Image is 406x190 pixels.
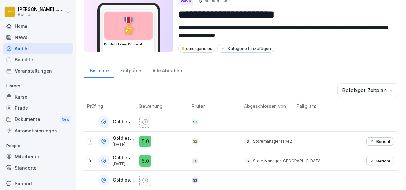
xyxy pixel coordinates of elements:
div: Support [3,178,73,189]
p: Prüfling [87,103,133,109]
div: S [244,158,251,164]
div: SF [192,158,198,164]
p: Bericht [376,158,390,163]
div: 🎖️ [104,12,153,40]
a: Veranstaltungen [3,65,73,76]
p: Library [3,81,73,91]
div: Dokumente [3,114,73,125]
div: New [60,116,71,123]
p: Goldies [GEOGRAPHIC_DATA] [113,119,135,124]
div: S [244,138,251,145]
div: SD [192,119,198,125]
button: Kategorie hinzufügen [217,44,274,53]
a: Automatisierungen [3,125,73,136]
div: 5.0 [139,155,151,167]
a: Pfade [3,102,73,114]
a: Berichte [3,54,73,65]
p: Bericht [376,139,390,144]
a: Alle Abgaben [147,62,188,78]
div: SG [192,177,198,184]
div: S2 [192,138,198,145]
th: Prüfer [189,100,241,112]
a: Standorte [3,162,73,173]
a: DokumenteNew [3,114,73,125]
p: Goldies [GEOGRAPHIC_DATA] [113,155,135,161]
p: Goldies FFM 2 [113,136,135,141]
th: Fällig am: [294,100,346,112]
a: Audits [3,43,73,54]
p: Storemanager FFM 2 [253,139,292,144]
a: Zeitpläne [114,62,147,78]
a: News [3,32,73,43]
p: Bewertung [139,103,185,109]
div: Kategorie hinzufügen [221,46,271,51]
a: Berichte [84,62,114,78]
a: Mitarbeiter [3,151,73,162]
h3: Product Issue Protocol [104,42,153,47]
button: Bericht [366,157,393,165]
p: [DATE] [113,142,135,147]
div: 5.0 [139,136,151,147]
p: Store Manager [GEOGRAPHIC_DATA] [253,158,322,164]
p: People [3,141,73,151]
p: [PERSON_NAME] Loska [18,7,64,12]
a: Kurse [3,91,73,102]
a: Home [3,20,73,32]
div: emergencies [178,44,215,53]
p: [DATE] [113,162,135,166]
p: Abgeschlossen von [244,103,290,109]
button: Bericht [366,137,393,146]
p: Goldies [18,12,64,17]
p: Goldies Friedrichshain [113,178,135,183]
